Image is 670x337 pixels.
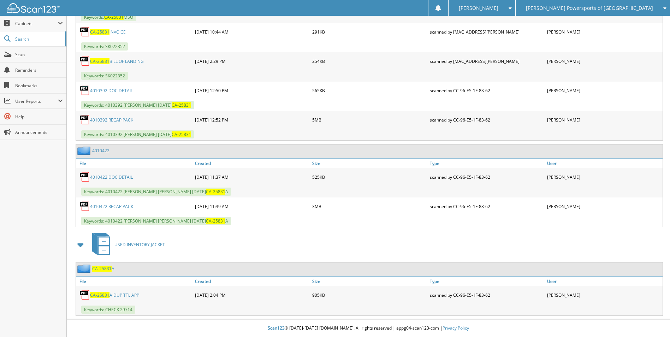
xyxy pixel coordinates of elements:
img: PDF.png [79,290,90,300]
span: CA-25831 [90,58,109,64]
span: Keywords: SK022352 [81,72,128,80]
span: CA-25831 [206,189,225,195]
span: CA-25831 [92,266,112,272]
span: CA-25831 [90,292,109,298]
span: CA-25831 [104,14,124,20]
div: [DATE] 11:39 AM [193,199,310,213]
span: CA-25831 [90,29,109,35]
img: PDF.png [79,56,90,66]
div: 565KB [310,83,428,97]
div: [DATE] 12:52 PM [193,113,310,127]
a: Type [428,277,545,286]
img: folder2.png [77,146,92,155]
div: [DATE] 2:04 PM [193,288,310,302]
div: [DATE] 11:37 AM [193,170,310,184]
span: USED INVENTORY JACKET [114,242,165,248]
a: 4010392 RECAP PACK [90,117,133,123]
img: PDF.png [79,172,90,182]
span: Keywords: SK022352 [81,42,128,51]
div: [PERSON_NAME] [545,170,663,184]
span: [PERSON_NAME] Powersports of [GEOGRAPHIC_DATA] [526,6,653,10]
span: CA-25831 [172,102,191,108]
div: [DATE] 12:50 PM [193,83,310,97]
span: Announcements [15,129,63,135]
img: PDF.png [79,85,90,96]
span: Keywords: 4010422 [PERSON_NAME] [PERSON_NAME] [DATE] A [81,217,231,225]
span: User Reports [15,98,58,104]
div: scanned by CC-96-E5-1F-83-62 [428,199,545,213]
span: Bookmarks [15,83,63,89]
img: PDF.png [79,201,90,212]
span: Keywords: 4010392 [PERSON_NAME] [DATE] [81,130,194,138]
img: folder2.png [77,264,92,273]
a: CA-25831BILL OF LANDING [90,58,144,64]
span: Keywords: MSO [81,13,136,21]
span: Keywords: 4010392 [PERSON_NAME] [DATE] [81,101,194,109]
a: Created [193,277,310,286]
div: [PERSON_NAME] [545,288,663,302]
div: [PERSON_NAME] [545,25,663,39]
img: scan123-logo-white.svg [7,3,60,13]
div: [PERSON_NAME] [545,54,663,68]
div: 254KB [310,54,428,68]
span: Search [15,36,62,42]
div: [DATE] 2:29 PM [193,54,310,68]
span: Scan123 [268,325,285,331]
span: CA-25831 [206,218,225,224]
div: 905KB [310,288,428,302]
div: scanned by CC-96-E5-1F-83-62 [428,288,545,302]
a: USED INVENTORY JACKET [88,231,165,259]
span: Cabinets [15,20,58,26]
div: scanned by CC-96-E5-1F-83-62 [428,113,545,127]
img: PDF.png [79,26,90,37]
a: Size [310,277,428,286]
span: [PERSON_NAME] [459,6,498,10]
a: User [545,159,663,168]
span: Keywords: CHECK 29714 [81,306,135,314]
a: Created [193,159,310,168]
div: [PERSON_NAME] [545,83,663,97]
a: File [76,159,193,168]
span: Scan [15,52,63,58]
a: 4010422 DOC DETAIL [90,174,133,180]
div: scanned by [MAC_ADDRESS][PERSON_NAME] [428,54,545,68]
div: scanned by CC-96-E5-1F-83-62 [428,83,545,97]
div: 5MB [310,113,428,127]
div: 525KB [310,170,428,184]
a: 4010392 DOC DETAIL [90,88,133,94]
a: User [545,277,663,286]
span: CA-25831 [172,131,191,137]
div: scanned by [MAC_ADDRESS][PERSON_NAME] [428,25,545,39]
a: Privacy Policy [443,325,469,331]
img: PDF.png [79,114,90,125]
div: scanned by CC-96-E5-1F-83-62 [428,170,545,184]
a: CA-25831A DUP TTL APP [90,292,139,298]
div: [PERSON_NAME] [545,113,663,127]
div: 3MB [310,199,428,213]
a: Type [428,159,545,168]
div: [DATE] 10:44 AM [193,25,310,39]
span: Reminders [15,67,63,73]
div: © [DATE]-[DATE] [DOMAIN_NAME]. All rights reserved | appg04-scan123-com | [67,320,670,337]
a: Size [310,159,428,168]
iframe: Chat Widget [635,303,670,337]
span: Keywords: 4010422 [PERSON_NAME] [PERSON_NAME] [DATE] A [81,188,231,196]
div: [PERSON_NAME] [545,199,663,213]
div: 291KB [310,25,428,39]
span: Help [15,114,63,120]
a: File [76,277,193,286]
a: 4010422 [92,148,109,154]
a: CA-25831A [92,266,114,272]
a: 4010422 RECAP PACK [90,203,133,209]
a: CA-25831INVOICE [90,29,126,35]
